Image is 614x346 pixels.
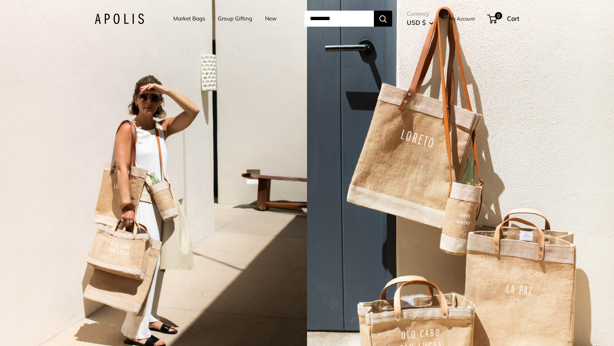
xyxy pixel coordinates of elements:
span: USD $ [407,19,426,26]
input: Search... [304,11,374,27]
button: Search [374,11,392,27]
a: Market Bags [173,14,205,24]
button: USD $ [407,17,433,28]
a: 0 Cart [488,13,519,24]
a: Group Gifting [218,14,252,24]
span: 0 [495,12,502,19]
span: Currency [407,9,433,19]
span: Cart [507,15,519,22]
a: New [265,14,277,24]
img: Apolis [95,14,144,24]
a: My Account [449,14,475,23]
